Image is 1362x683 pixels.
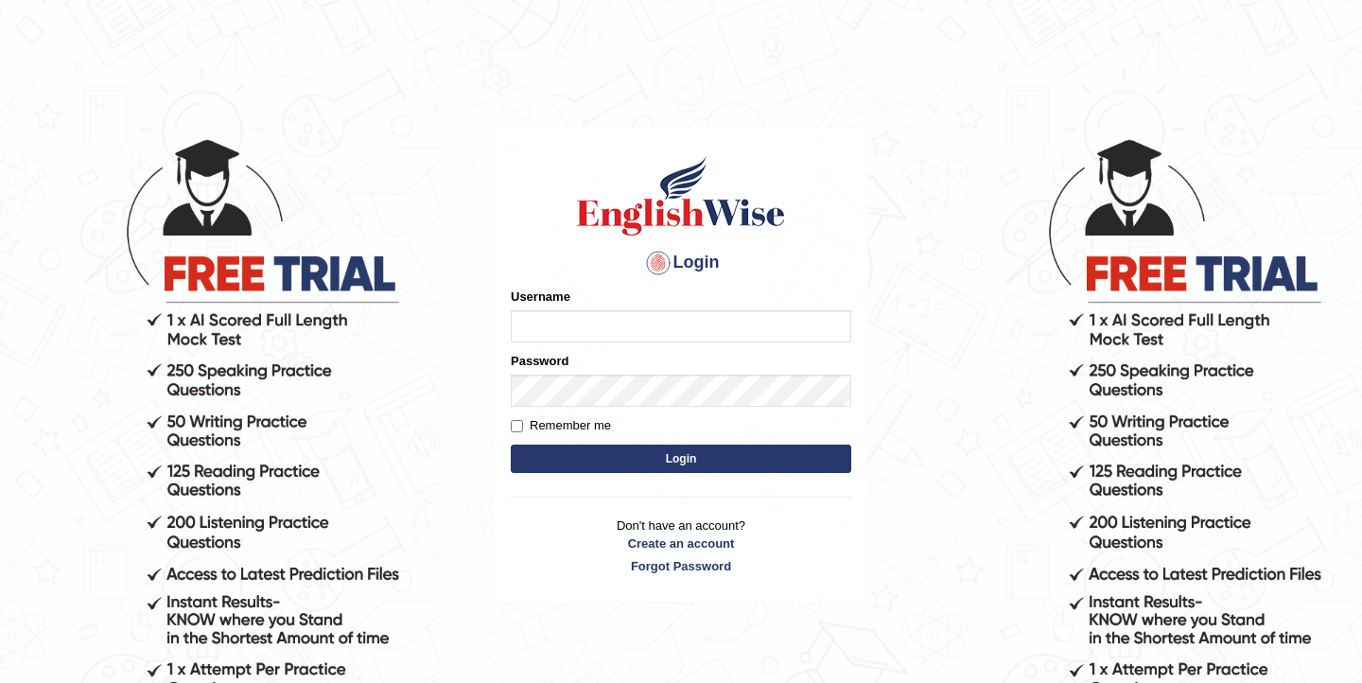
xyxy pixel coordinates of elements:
a: Forgot Password [511,557,851,575]
img: Logo of English Wise sign in for intelligent practice with AI [573,153,789,238]
a: Create an account [511,534,851,552]
label: Remember me [511,416,611,435]
button: Login [511,445,851,473]
input: Remember me [511,420,523,432]
label: Password [511,352,568,370]
p: Don't have an account? [511,517,851,575]
label: Username [511,288,570,306]
h4: Login [511,248,851,278]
